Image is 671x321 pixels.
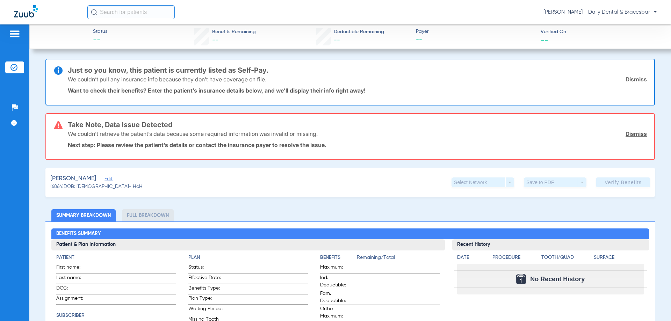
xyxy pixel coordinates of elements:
span: -- [212,37,218,43]
h3: Take Note, Data Issue Detected [68,121,647,128]
span: Ortho Maximum: [320,305,354,320]
span: Payer [416,28,535,35]
img: Calendar [516,274,526,284]
app-breakdown-title: Benefits [320,254,357,264]
li: Full Breakdown [122,209,174,221]
span: Benefits Type: [188,285,223,294]
img: error-icon [54,121,63,129]
span: Ind. Deductible: [320,274,354,289]
span: Status: [188,264,223,273]
h4: Surface [594,254,644,261]
h4: Tooth/Quad [541,254,591,261]
h3: Patient & Plan Information [51,239,445,250]
h4: Plan [188,254,308,261]
span: Verified On [541,28,659,36]
li: Summary Breakdown [51,209,116,221]
h2: Benefits Summary [51,228,649,240]
span: Last name: [56,274,91,284]
h4: Date [457,254,486,261]
span: Assignment: [56,295,91,304]
img: Zuub Logo [14,5,38,17]
span: [PERSON_NAME] [50,174,96,183]
span: -- [334,37,340,43]
span: -- [416,36,535,44]
span: Waiting Period: [188,305,223,315]
span: First name: [56,264,91,273]
app-breakdown-title: Tooth/Quad [541,254,591,264]
p: We couldn’t retrieve the patient’s data because some required information was invalid or missing. [68,130,318,137]
span: Plan Type: [188,295,223,304]
p: Want to check their benefits? Enter the patient’s insurance details below, and we’ll display thei... [68,87,647,94]
span: Fam. Deductible: [320,290,354,305]
img: Search Icon [91,9,97,15]
h3: Just so you know, this patient is currently listed as Self-Pay. [68,67,647,74]
span: (6864) DOB: [DEMOGRAPHIC_DATA] - HoH [50,183,143,190]
p: Next step: Please review the patient’s details or contact the insurance payer to resolve the issue. [68,141,647,148]
h4: Procedure [492,254,539,261]
p: We couldn’t pull any insurance info because they don’t have coverage on file. [68,76,266,83]
h4: Subscriber [56,312,176,319]
img: hamburger-icon [9,30,20,38]
a: Dismiss [626,76,647,83]
span: DOB: [56,285,91,294]
span: Edit [104,176,111,183]
span: Remaining/Total [357,254,440,264]
app-breakdown-title: Procedure [492,254,539,264]
span: -- [541,36,548,44]
h4: Patient [56,254,176,261]
span: Deductible Remaining [334,28,384,36]
h4: Benefits [320,254,357,261]
span: Maximum: [320,264,354,273]
span: No Recent History [530,276,585,283]
app-breakdown-title: Date [457,254,486,264]
span: Benefits Remaining [212,28,256,36]
input: Search for patients [87,5,175,19]
span: [PERSON_NAME] - Daily Dental & Bracesbar [543,9,657,16]
img: info-icon [54,66,63,75]
span: Status [93,28,107,35]
a: Dismiss [626,130,647,137]
app-breakdown-title: Surface [594,254,644,264]
span: -- [93,36,107,45]
span: Effective Date: [188,274,223,284]
h3: Recent History [452,239,649,250]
